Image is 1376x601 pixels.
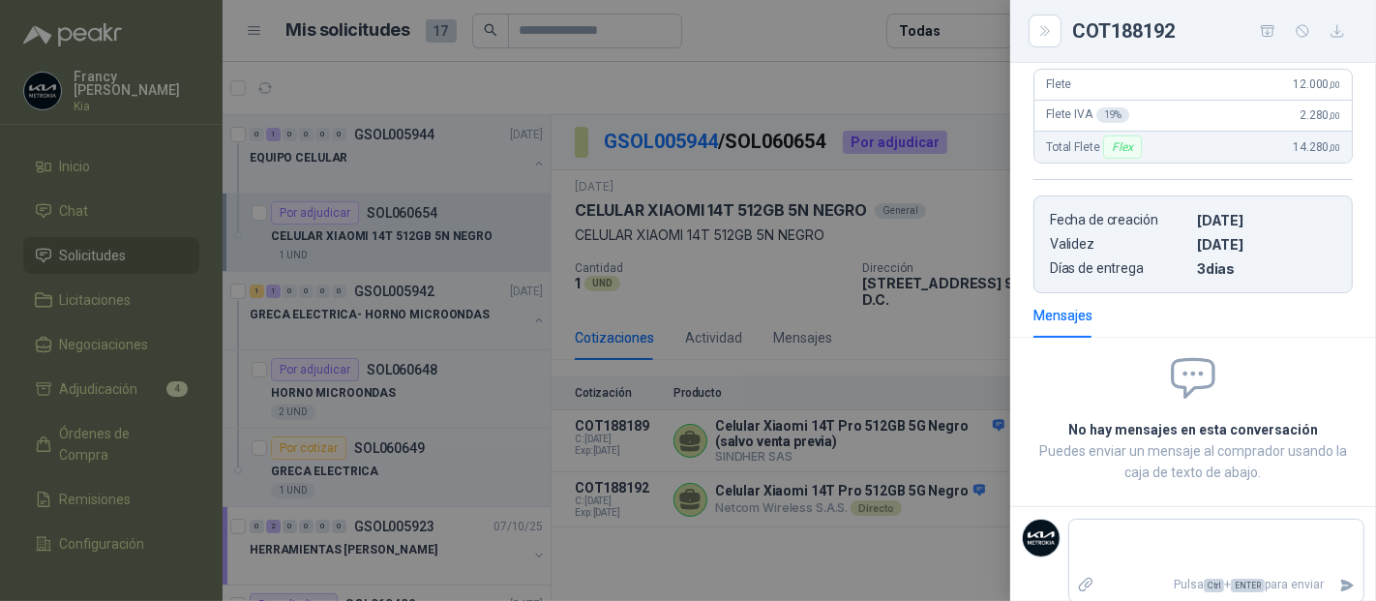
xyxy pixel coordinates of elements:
span: ,00 [1329,79,1340,90]
p: Días de entrega [1050,260,1189,277]
span: 12.000 [1293,77,1340,91]
img: Company Logo [1023,520,1060,556]
p: Validez [1050,236,1189,253]
div: 19 % [1096,107,1130,123]
div: Mensajes [1033,305,1092,326]
p: Puedes enviar un mensaje al comprador usando la caja de texto de abajo. [1033,440,1353,483]
div: Flex [1103,135,1141,159]
p: Fecha de creación [1050,212,1189,228]
h2: No hay mensajes en esta conversación [1033,419,1353,440]
span: Flete IVA [1046,107,1129,123]
span: 14.280 [1293,140,1340,154]
p: [DATE] [1197,236,1336,253]
p: 3 dias [1197,260,1336,277]
button: Close [1033,19,1057,43]
span: Flete [1046,77,1071,91]
span: ,00 [1329,110,1340,121]
div: COT188192 [1072,15,1353,46]
span: Ctrl [1204,579,1224,592]
p: [DATE] [1197,212,1336,228]
span: ENTER [1231,579,1265,592]
span: 2.280 [1300,108,1340,122]
span: ,00 [1329,142,1340,153]
span: Total Flete [1046,135,1146,159]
